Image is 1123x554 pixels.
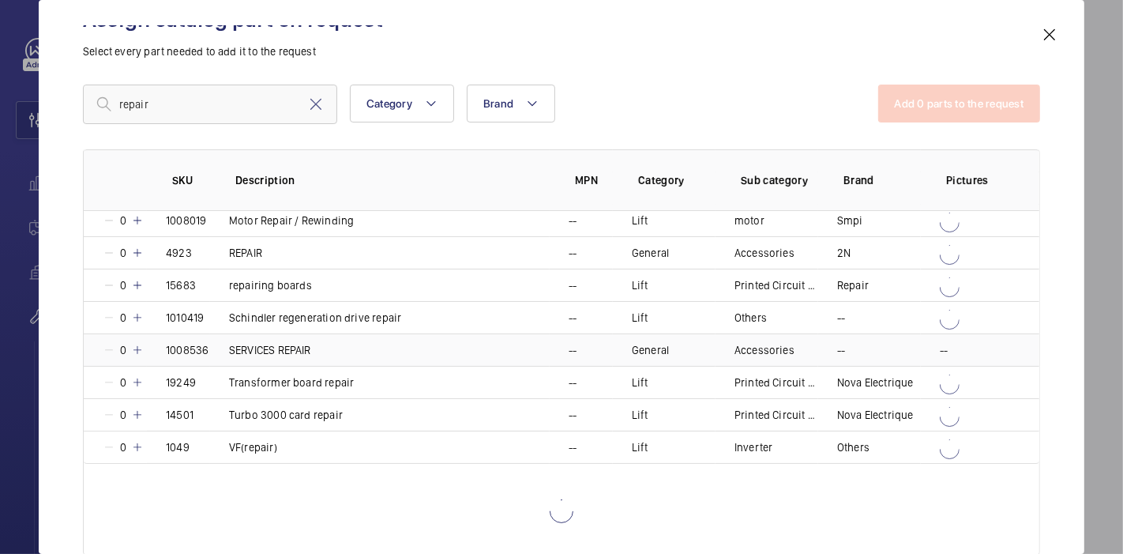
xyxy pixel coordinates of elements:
[166,213,206,228] p: 1008019
[229,213,354,228] p: Motor Repair / Rewinding
[483,97,513,110] span: Brand
[229,375,354,390] p: Transformer board repair
[229,342,311,358] p: SERVICES REPAIR
[734,213,764,228] p: motor
[166,342,208,358] p: 1008536
[115,375,131,390] p: 0
[837,375,914,390] p: Nova Electrique
[837,245,851,261] p: 2N
[366,97,412,110] span: Category
[115,245,131,261] p: 0
[569,375,577,390] p: --
[569,407,577,423] p: --
[229,245,262,261] p: REPAIR
[632,245,669,261] p: General
[734,439,772,455] p: Inverter
[569,310,577,326] p: --
[843,172,921,188] p: Brand
[166,245,192,261] p: 4923
[734,407,818,423] p: Printed Circuit Board
[172,172,210,188] p: SKU
[837,439,869,455] p: Others
[837,407,914,423] p: Nova Electrique
[632,439,648,455] p: Lift
[734,375,818,390] p: Printed Circuit Board
[115,277,131,293] p: 0
[946,172,1008,188] p: Pictures
[632,407,648,423] p: Lift
[638,172,715,188] p: Category
[166,439,190,455] p: 1049
[878,85,1041,122] button: Add 0 parts to the request
[837,277,869,293] p: Repair
[632,375,648,390] p: Lift
[467,85,555,122] button: Brand
[575,172,613,188] p: MPN
[734,310,767,326] p: Others
[632,213,648,228] p: Lift
[837,310,845,326] p: --
[229,277,312,293] p: repairing boards
[734,342,794,358] p: Accessories
[632,342,669,358] p: General
[837,342,845,358] p: --
[569,213,577,228] p: --
[734,245,794,261] p: Accessories
[229,439,277,455] p: VF(repair)
[115,407,131,423] p: 0
[235,172,550,188] p: Description
[115,213,131,228] p: 0
[569,439,577,455] p: --
[115,342,131,358] p: 0
[741,172,818,188] p: Sub category
[632,310,648,326] p: Lift
[940,342,948,358] p: --
[83,43,1040,59] p: Select every part needed to add it to the request
[350,85,454,122] button: Category
[632,277,648,293] p: Lift
[229,407,343,423] p: Turbo 3000 card repair
[166,310,204,326] p: 1010419
[166,407,193,423] p: 14501
[734,277,818,293] p: Printed Circuit Board
[83,85,337,124] input: Find a part
[115,439,131,455] p: 0
[115,310,131,326] p: 0
[229,310,401,326] p: Schindler regeneration drive repair
[166,375,196,390] p: 19249
[569,245,577,261] p: --
[837,213,863,228] p: Smpi
[569,342,577,358] p: --
[166,277,196,293] p: 15683
[569,277,577,293] p: --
